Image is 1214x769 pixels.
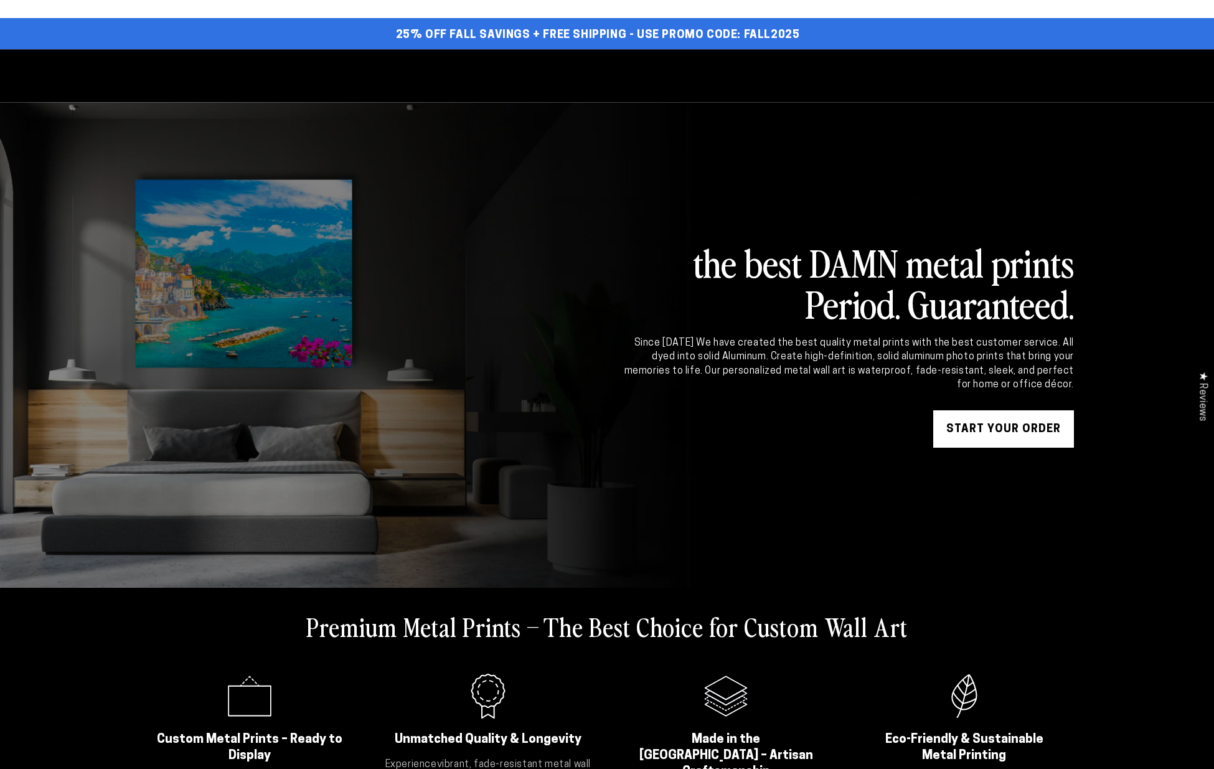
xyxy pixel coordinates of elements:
div: Click to open Judge.me floating reviews tab [1190,362,1214,431]
a: Shop By Use [515,59,614,92]
span: 25% off FALL Savings + Free Shipping - Use Promo Code: FALL2025 [396,29,800,42]
span: Professionals [828,67,928,85]
h2: Custom Metal Prints – Ready to Display [156,732,344,764]
span: Shop By Use [525,67,605,85]
span: About Us [738,67,800,85]
span: Start Your Print [381,67,497,85]
a: START YOUR Order [933,410,1074,448]
h2: Eco-Friendly & Sustainable Metal Printing [870,732,1059,764]
h2: Unmatched Quality & Longevity [394,732,583,748]
h2: Premium Metal Prints – The Best Choice for Custom Wall Art [306,610,908,643]
span: Why Metal? [633,67,710,85]
a: Why Metal? [623,59,720,92]
h2: the best DAMN metal prints Period. Guaranteed. [622,242,1074,324]
a: Professionals [819,59,937,92]
div: Since [DATE] We have created the best quality metal prints with the best customer service. All dy... [622,336,1074,392]
a: About Us [729,59,809,92]
summary: Search our site [999,62,1027,89]
a: Start Your Print [372,59,506,92]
